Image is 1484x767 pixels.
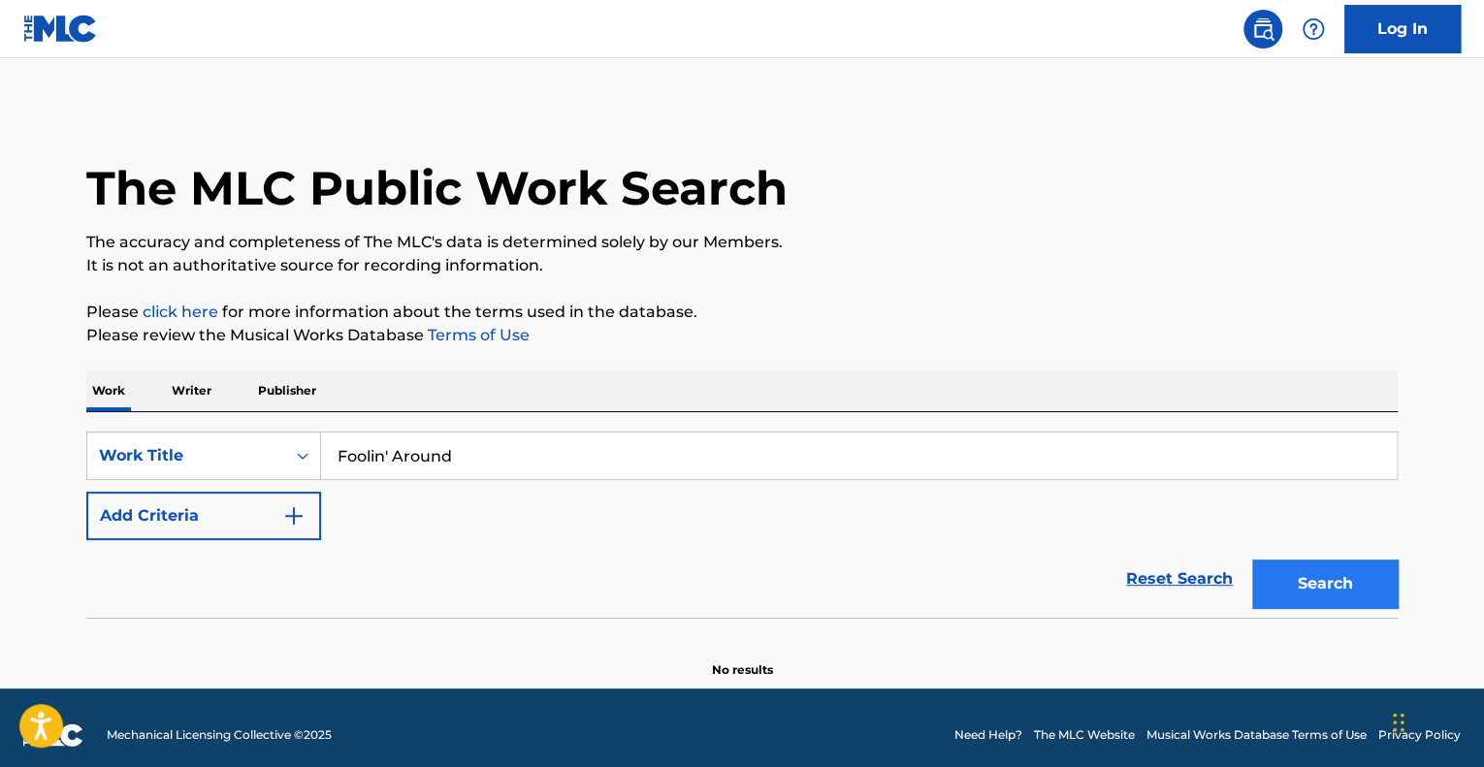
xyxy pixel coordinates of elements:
a: Log In [1344,5,1461,53]
button: Add Criteria [86,492,321,540]
a: Terms of Use [424,326,530,344]
button: Search [1252,559,1398,608]
p: Please review the Musical Works Database [86,324,1398,347]
p: Publisher [252,370,322,411]
img: 9d2ae6d4665cec9f34b9.svg [282,504,306,527]
span: Mechanical Licensing Collective © 2025 [107,726,332,744]
div: Work Title [99,444,274,467]
p: Work [86,370,131,411]
img: search [1251,17,1274,41]
a: Need Help? [954,726,1022,744]
p: Please for more information about the terms used in the database. [86,301,1398,324]
div: Help [1294,10,1333,48]
p: Writer [166,370,217,411]
a: Privacy Policy [1378,726,1461,744]
form: Search Form [86,431,1398,618]
a: The MLC Website [1034,726,1135,744]
a: click here [143,303,218,321]
p: The accuracy and completeness of The MLC's data is determined solely by our Members. [86,231,1398,254]
a: Public Search [1243,10,1282,48]
div: Drag [1393,693,1404,751]
a: Reset Search [1116,558,1242,600]
p: No results [712,638,773,679]
p: It is not an authoritative source for recording information. [86,254,1398,277]
iframe: Chat Widget [1387,674,1484,767]
img: help [1302,17,1325,41]
a: Musical Works Database Terms of Use [1146,726,1367,744]
img: MLC Logo [23,15,98,43]
h1: The MLC Public Work Search [86,159,788,217]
